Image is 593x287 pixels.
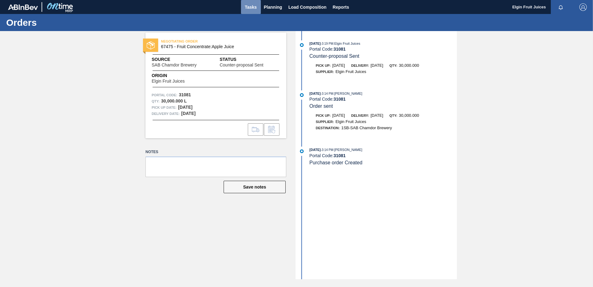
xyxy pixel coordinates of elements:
h1: Orders [6,19,116,26]
img: atual [300,43,304,47]
img: TNhmsLtSVTkK8tSr43FrP2fwEKptu5GPRR3wAAAABJRU5ErkJggg== [8,4,38,10]
span: Pick up: [316,64,331,67]
span: 67475 - Fruit Concentrate:Apple Juice [161,44,274,49]
span: [DATE] [371,63,383,68]
span: Purchase order Created [310,160,363,165]
span: [DATE] [371,113,383,118]
span: Delivery: [351,114,369,117]
span: : [PERSON_NAME] [333,92,363,95]
strong: 31081 [179,92,191,97]
span: [DATE] [310,42,321,45]
img: status [147,41,155,49]
span: 30,000.000 [399,63,419,68]
span: Reports [333,3,349,11]
span: NEGOTIATING ORDER [161,38,248,44]
span: Destination: [316,126,340,130]
div: Portal Code: [310,153,457,158]
span: Supplier: [316,120,334,124]
strong: 31081 [333,97,346,102]
span: Origin [152,72,200,79]
span: Delivery Date: [152,111,180,117]
span: Qty: [390,114,397,117]
div: Go to Load Composition [248,123,263,136]
span: - 3:14 PM [321,92,333,95]
span: Tasks [244,3,258,11]
span: [DATE] [310,148,321,152]
span: [DATE] [310,92,321,95]
strong: 30,000.000 L [161,98,187,103]
div: Portal Code: [310,47,457,52]
span: - 3:14 PM [321,148,333,152]
span: : Elgin Fruit Juices [333,42,360,45]
span: Source [152,56,215,63]
button: Notifications [551,3,571,11]
span: Supplier: [316,70,334,74]
span: Planning [264,3,282,11]
span: Pick up: [316,114,331,117]
span: Portal Code: [152,92,177,98]
span: SAB Chamdor Brewery [152,63,197,67]
span: [DATE] [332,113,345,118]
button: Save notes [224,181,286,193]
span: - 3:19 PM [321,42,333,45]
strong: [DATE] [178,105,192,110]
span: : [PERSON_NAME] [333,148,363,152]
span: Load Composition [288,3,327,11]
img: Logout [579,3,587,11]
span: Qty: [390,64,397,67]
span: Status [220,56,280,63]
span: Counter-proposal Sent [220,63,263,67]
span: Counter-proposal Sent [310,53,359,59]
strong: 31081 [333,153,346,158]
strong: [DATE] [181,111,195,116]
div: Portal Code: [310,97,457,102]
span: Pick up Date: [152,104,176,111]
span: Delivery: [351,64,369,67]
strong: 31081 [333,47,346,52]
img: atual [300,93,304,97]
span: [DATE] [332,63,345,68]
span: 30,000.000 [399,113,419,118]
div: Inform order change [264,123,279,136]
img: atual [300,149,304,153]
span: Order sent [310,103,333,109]
span: Elgin Fruit Juices [152,79,185,84]
span: Elgin Fruit Juices [336,119,366,124]
span: Elgin Fruit Juices [336,69,366,74]
span: 1SB-SAB Chamdor Brewery [341,125,392,130]
span: Qty : [152,98,159,104]
label: Notes [145,148,286,157]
